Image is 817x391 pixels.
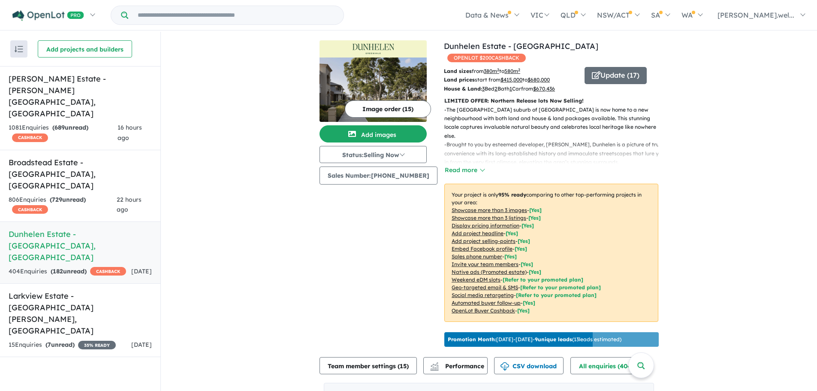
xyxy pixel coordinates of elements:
img: Openlot PRO Logo White [12,10,84,21]
h5: [PERSON_NAME] Estate - [PERSON_NAME][GEOGRAPHIC_DATA] , [GEOGRAPHIC_DATA] [9,73,152,119]
span: to [522,76,550,83]
span: [ Yes ] [506,230,518,236]
span: [DATE] [131,267,152,275]
span: [Yes] [529,269,541,275]
span: 689 [54,124,65,131]
button: Update (17) [585,67,647,84]
img: bar-chart.svg [430,365,439,370]
p: Your project is only comparing to other top-performing projects in your area: - - - - - - - - - -... [444,184,658,322]
b: Land prices [444,76,475,83]
span: 7 [48,341,51,349]
span: [ Yes ] [522,222,534,229]
span: Performance [431,362,484,370]
u: Automated buyer follow-up [452,300,521,306]
input: Try estate name, suburb, builder or developer [130,6,342,24]
img: Dunhelen Estate - Greenvale Logo [323,44,423,54]
u: Weekend eDM slots [452,276,500,283]
img: sort.svg [15,46,23,52]
span: CASHBACK [12,133,48,142]
span: 16 hours ago [118,124,142,142]
u: 2 [494,85,497,92]
span: [ Yes ] [529,207,542,213]
u: 380 m [484,68,499,74]
u: Showcase more than 3 listings [452,215,526,221]
span: [ Yes ] [521,261,533,267]
p: - Brought to you by esteemed developer, [PERSON_NAME], Dunhelen is a picture of true convenience ... [444,140,665,167]
img: line-chart.svg [431,362,438,367]
button: Team member settings (15) [320,357,417,374]
span: 22 hours ago [117,196,142,214]
b: Promotion Month: [448,336,496,343]
button: Add images [320,125,427,142]
span: CASHBACK [12,205,48,214]
div: 1081 Enquir ies [9,123,118,143]
strong: ( unread) [52,124,88,131]
h5: Larkview Estate - [GEOGRAPHIC_DATA][PERSON_NAME] , [GEOGRAPHIC_DATA] [9,290,152,336]
span: [PERSON_NAME].wel... [718,11,794,19]
u: $ 415,000 [500,76,522,83]
strong: ( unread) [51,267,87,275]
u: Social media retargeting [452,292,514,298]
b: House & Land: [444,85,482,92]
img: Dunhelen Estate - Greenvale [320,58,427,122]
button: Performance [423,357,488,374]
div: 404 Enquir ies [9,267,126,277]
a: Dunhelen Estate - [GEOGRAPHIC_DATA] [444,41,598,51]
p: from [444,67,578,76]
u: $ 680,000 [528,76,550,83]
sup: 2 [497,67,499,72]
button: Add projects and builders [38,40,132,58]
span: [Refer to your promoted plan] [516,292,597,298]
u: 3 [482,85,485,92]
strong: ( unread) [45,341,75,349]
u: 580 m [504,68,520,74]
u: $ 670,436 [533,85,555,92]
button: Sales Number:[PHONE_NUMBER] [320,167,437,185]
sup: 2 [518,67,520,72]
u: Invite your team members [452,261,519,267]
a: Dunhelen Estate - Greenvale LogoDunhelen Estate - Greenvale [320,40,427,122]
b: 95 % ready [498,191,526,198]
span: OPENLOT $ 200 CASHBACK [447,54,526,62]
u: Sales phone number [452,253,502,260]
p: start from [444,76,578,84]
p: [DATE] - [DATE] - ( 13 leads estimated) [448,336,621,343]
u: Display pricing information [452,222,519,229]
span: 35 % READY [78,341,116,349]
span: [ Yes ] [528,215,541,221]
button: Image order (15) [345,100,431,118]
button: Status:Selling Now [320,146,427,163]
u: Add project selling-points [452,238,516,244]
span: [ Yes ] [515,246,527,252]
button: CSV download [494,357,564,374]
span: 729 [52,196,62,203]
p: Bed Bath Car from [444,85,578,93]
span: [ Yes ] [504,253,517,260]
div: 15 Enquir ies [9,340,116,350]
u: Showcase more than 3 images [452,207,527,213]
button: Read more [444,165,485,175]
span: [ Yes ] [518,238,530,244]
u: Add project headline [452,230,503,236]
div: 806 Enquir ies [9,195,117,215]
button: All enquiries (404) [570,357,648,374]
b: 9 unique leads [535,336,572,343]
u: 1 [509,85,512,92]
img: download icon [500,362,509,371]
span: [Refer to your promoted plan] [520,284,601,291]
u: Embed Facebook profile [452,246,513,252]
b: Land sizes [444,68,472,74]
p: LIMITED OFFER: Northern Release lots Now Selling! [444,97,658,105]
u: Native ads (Promoted estate) [452,269,527,275]
h5: Broadstead Estate - [GEOGRAPHIC_DATA] , [GEOGRAPHIC_DATA] [9,157,152,191]
span: 182 [53,267,63,275]
span: CASHBACK [90,267,126,276]
h5: Dunhelen Estate - [GEOGRAPHIC_DATA] , [GEOGRAPHIC_DATA] [9,228,152,263]
span: [Refer to your promoted plan] [503,276,583,283]
u: OpenLot Buyer Cashback [452,307,515,314]
u: Geo-targeted email & SMS [452,284,518,291]
span: to [499,68,520,74]
span: [Yes] [523,300,535,306]
span: [Yes] [517,307,530,314]
strong: ( unread) [50,196,86,203]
